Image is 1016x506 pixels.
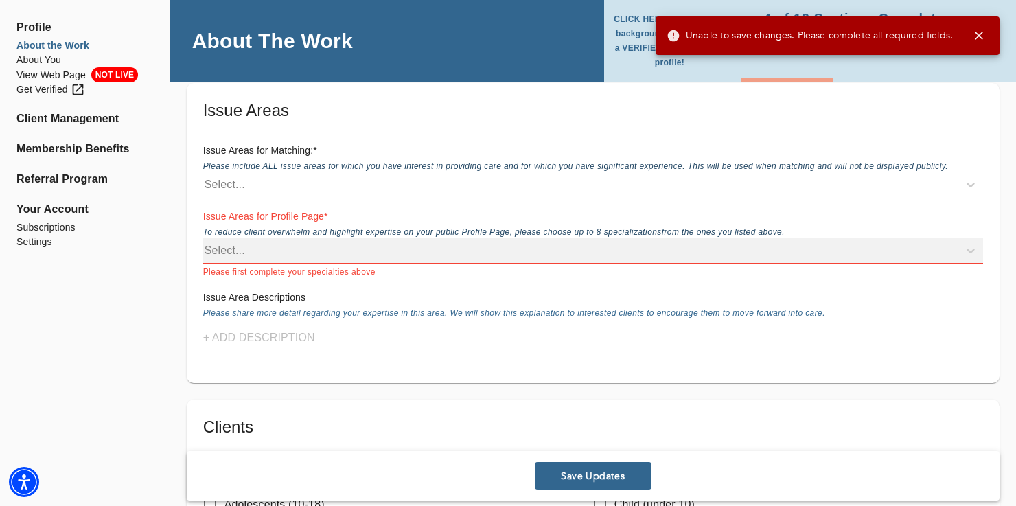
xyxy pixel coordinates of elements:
[192,28,353,54] h4: About The Work
[203,267,376,277] span: Please first complete your specialties above
[203,308,825,318] span: Please share more detail regarding your expertise in this area. We will show this explanation to ...
[203,161,948,174] span: Please include ALL issue areas for which you have interest in providing care and for which you ha...
[16,141,153,157] a: Membership Benefits
[16,67,153,82] a: View Web PageNOT LIVE
[763,8,966,30] button: 4 of 12 Sections Complete
[16,38,153,53] a: About the Work
[203,143,983,159] h6: Issue Areas for Matching: *
[16,67,153,82] li: View Web Page
[203,416,983,438] h5: Clients
[16,235,153,249] a: Settings
[91,67,138,82] span: NOT LIVE
[16,53,153,67] a: About You
[16,82,85,97] div: Get Verified
[203,209,983,225] h6: Issue Areas for Profile Page *
[16,220,153,235] a: Subscriptions
[16,201,153,218] span: Your Account
[203,290,983,306] h6: Issue Area Descriptions
[16,82,153,97] a: Get Verified
[612,8,732,74] button: CLICK HERE to complete a background check to gain a VERIFIED badge on your profile!
[203,100,983,122] h5: Issue Areas
[667,29,953,43] span: Unable to save changes. Please complete all required fields.
[9,467,39,497] div: Accessibility Menu
[205,176,245,193] div: Select...
[16,19,153,36] span: Profile
[535,462,651,490] button: Save Updates
[540,470,646,483] span: Save Updates
[612,12,727,70] span: CLICK HERE to complete a background check to gain a VERIFIED badge on your profile!
[203,227,785,240] span: To reduce client overwhelm and highlight expertise on your public Profile Page, please choose up ...
[16,171,153,187] a: Referral Program
[16,111,153,127] a: Client Management
[763,12,960,26] span: 4 of 12 Sections Complete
